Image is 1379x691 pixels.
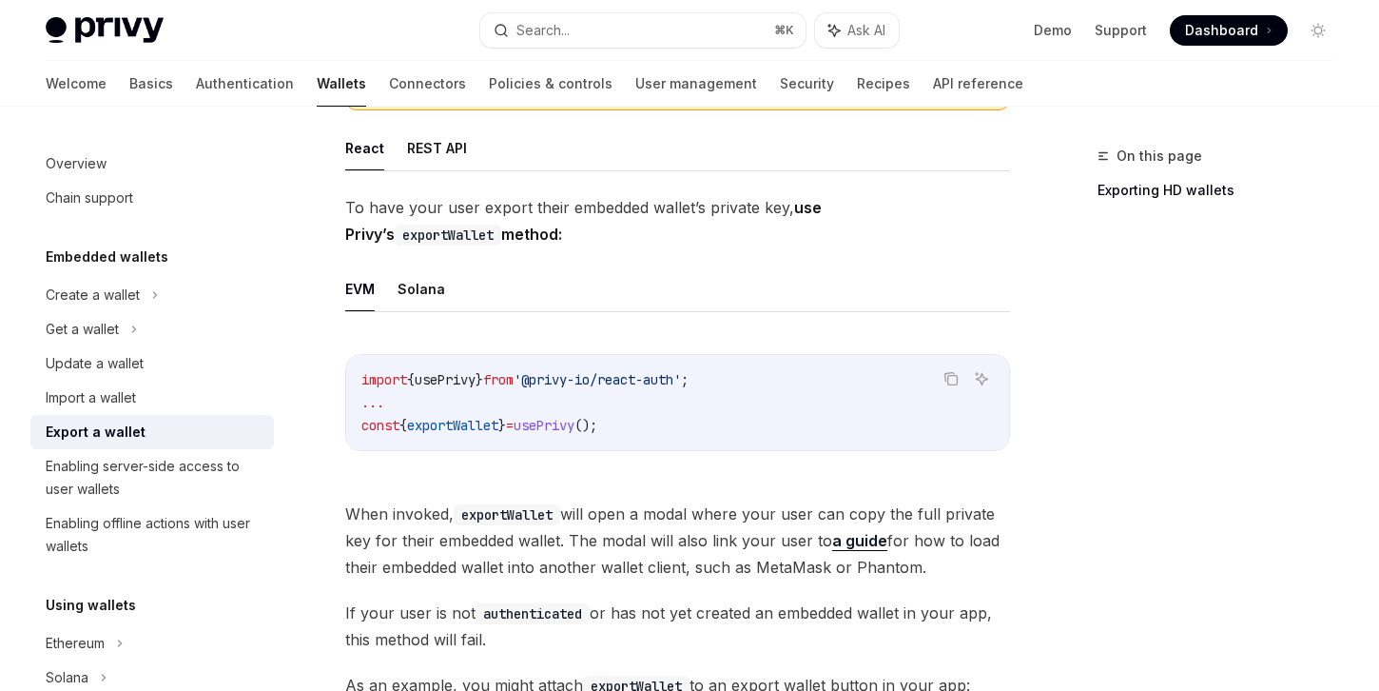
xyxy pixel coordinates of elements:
[46,284,140,306] div: Create a wallet
[30,415,274,449] a: Export a wallet
[815,13,899,48] button: Ask AI
[361,371,407,388] span: import
[489,61,612,107] a: Policies & controls
[30,381,274,415] a: Import a wallet
[506,417,514,434] span: =
[30,181,274,215] a: Chain support
[514,371,681,388] span: '@privy-io/react-auth'
[46,421,146,444] div: Export a wallet
[832,531,887,551] a: a guide
[345,126,384,170] button: React
[361,394,384,411] span: ...
[514,417,574,434] span: usePrivy
[345,600,1010,653] span: If your user is not or has not yet created an embedded wallet in your app, this method will fail.
[398,267,445,311] button: Solana
[196,61,294,107] a: Authentication
[30,506,274,563] a: Enabling offline actions with user wallets
[46,666,88,689] div: Solana
[847,21,885,40] span: Ask AI
[498,417,506,434] span: }
[399,417,407,434] span: {
[1095,21,1147,40] a: Support
[129,61,173,107] a: Basics
[395,225,501,246] code: exportWallet
[345,267,375,311] button: EVM
[933,61,1023,107] a: API reference
[1034,21,1072,40] a: Demo
[415,371,476,388] span: usePrivy
[30,346,274,381] a: Update a wallet
[407,126,467,170] button: REST API
[1097,175,1349,206] a: Exporting HD wallets
[1170,15,1288,46] a: Dashboard
[361,417,399,434] span: const
[780,61,834,107] a: Security
[46,61,107,107] a: Welcome
[635,61,757,107] a: User management
[969,366,994,391] button: Ask AI
[46,152,107,175] div: Overview
[857,61,910,107] a: Recipes
[46,386,136,409] div: Import a wallet
[516,19,570,42] div: Search...
[389,61,466,107] a: Connectors
[317,61,366,107] a: Wallets
[939,366,963,391] button: Copy the contents from the code block
[1303,15,1333,46] button: Toggle dark mode
[46,594,136,617] h5: Using wallets
[480,13,806,48] button: Search...⌘K
[1185,21,1258,40] span: Dashboard
[476,371,483,388] span: }
[345,194,1010,247] span: To have your user export their embedded wallet’s private key,
[30,449,274,506] a: Enabling server-side access to user wallets
[46,17,164,44] img: light logo
[681,371,689,388] span: ;
[46,318,119,341] div: Get a wallet
[46,455,262,501] div: Enabling server-side access to user wallets
[774,23,794,38] span: ⌘ K
[574,417,597,434] span: ();
[46,632,105,655] div: Ethereum
[30,147,274,181] a: Overview
[407,371,415,388] span: {
[46,246,168,268] h5: Embedded wallets
[454,504,560,525] code: exportWallet
[476,603,590,624] code: authenticated
[345,501,1010,581] span: When invoked, will open a modal where your user can copy the full private key for their embedded ...
[46,187,133,209] div: Chain support
[1117,145,1202,168] span: On this page
[483,371,514,388] span: from
[46,512,262,558] div: Enabling offline actions with user wallets
[46,352,144,375] div: Update a wallet
[407,417,498,434] span: exportWallet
